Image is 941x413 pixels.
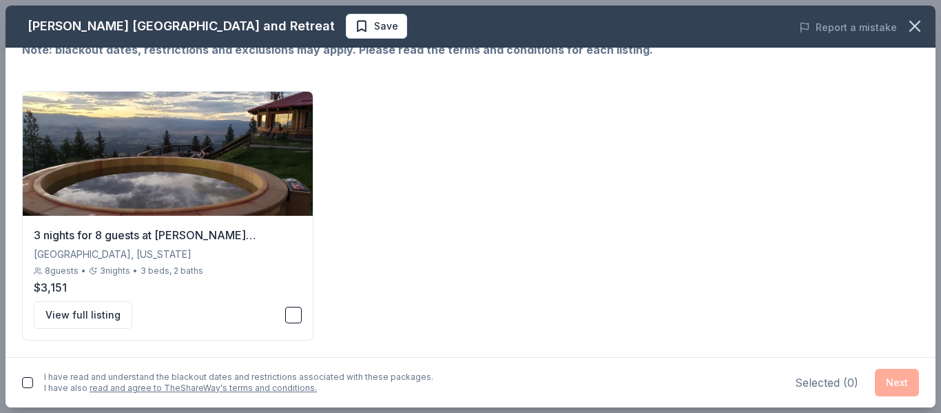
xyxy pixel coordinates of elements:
button: Report a mistake [799,19,897,36]
div: $3,151 [34,279,302,296]
div: Selected ( 0 ) [795,374,858,391]
button: Save [346,14,407,39]
span: Save [374,18,398,34]
span: 8 guests [45,265,79,276]
div: I have read and understand the blackout dates and restrictions associated with these packages. I ... [44,372,433,394]
a: read and agree to TheShareWay's terms and conditions. [90,383,317,393]
div: Note: blackout dates, restrictions and exclusions may apply. Please read the terms and conditions... [22,41,919,58]
span: 3 nights [100,265,130,276]
div: [GEOGRAPHIC_DATA], [US_STATE] [34,246,302,263]
div: • [133,265,138,276]
div: [PERSON_NAME] [GEOGRAPHIC_DATA] and Retreat [28,15,335,37]
img: 3 nights for 8 guests at Downing Mountain Lodge [23,92,313,216]
div: 3 beds, 2 baths [141,265,203,276]
div: 3 nights for 8 guests at [PERSON_NAME][GEOGRAPHIC_DATA] [34,227,302,243]
div: • [81,265,86,276]
button: View full listing [34,301,132,329]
